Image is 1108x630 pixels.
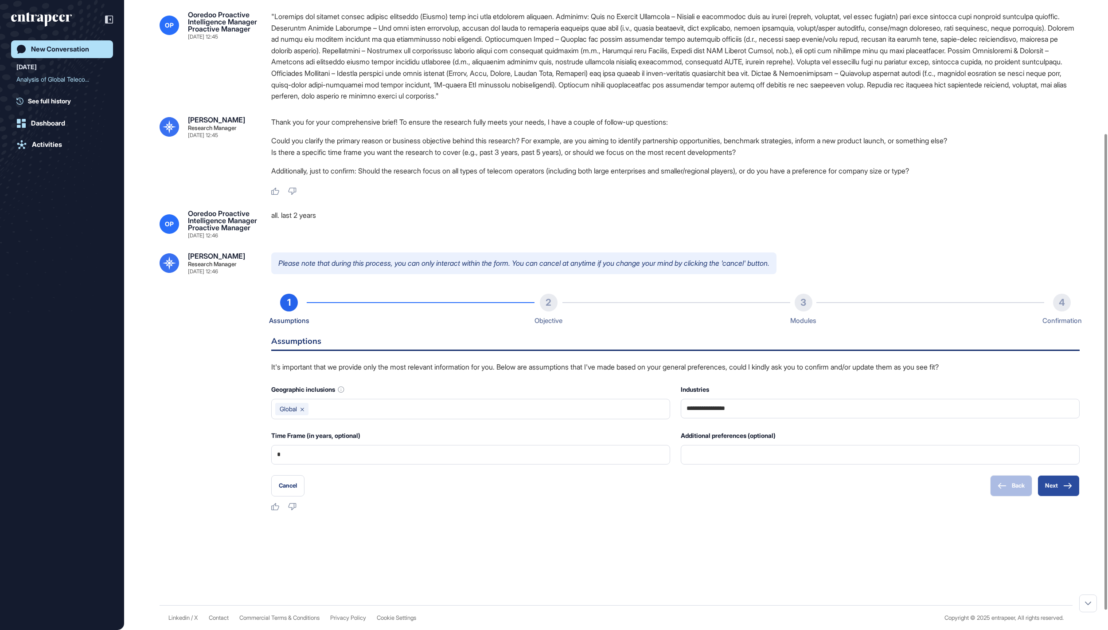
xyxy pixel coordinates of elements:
[271,337,1080,351] h6: Assumptions
[188,133,218,138] div: [DATE] 12:45
[269,315,309,327] div: Assumptions
[16,96,113,106] a: See full history
[1053,294,1071,311] div: 4
[271,165,1080,177] p: Additionally, just to confirm: Should the research focus on all types of telecom operators (inclu...
[188,252,245,260] div: [PERSON_NAME]
[209,614,229,621] span: Contact
[16,72,108,87] div: Analysis of Global Telecom Operators Offering Insurance Products: Market Trends, Partnerships, an...
[540,294,558,311] div: 2
[11,114,113,132] a: Dashboard
[11,40,113,58] a: New Conversation
[188,261,237,267] div: Research Manager
[239,614,320,621] a: Commercial Terms & Conditions
[168,614,190,621] a: Linkedin
[11,12,72,27] div: entrapeer-logo
[795,294,812,311] div: 3
[271,146,1080,158] li: Is there a specific time frame you want the research to cover (e.g., past 3 years, past 5 years),...
[32,141,62,149] div: Activities
[681,430,1080,441] div: Additional preferences (optional)
[271,252,776,275] p: Please note that during this process, you can only interact within the form. You can cancel at an...
[271,362,1080,373] p: It's important that we provide only the most relevant information for you. Below are assumptions ...
[188,233,218,238] div: [DATE] 12:46
[280,406,297,413] span: Global
[194,614,198,621] a: X
[16,72,101,87] div: Analysis of Global Teleco...
[280,294,298,311] div: 1
[188,116,245,123] div: [PERSON_NAME]
[330,614,366,621] a: Privacy Policy
[31,119,65,127] div: Dashboard
[271,430,670,441] div: Time Frame (in years, optional)
[1038,475,1080,496] button: Next
[271,116,1080,128] p: Thank you for your comprehensive brief! To ensure the research fully meets your needs, I have a c...
[377,614,416,621] a: Cookie Settings
[31,45,89,53] div: New Conversation
[271,475,304,496] button: Cancel
[188,11,257,32] div: Ooredoo Proactive Intelligence Manager Proactive Manager
[188,34,218,39] div: [DATE] 12:45
[16,62,37,72] div: [DATE]
[188,210,257,231] div: Ooredoo Proactive Intelligence Manager Proactive Manager
[188,125,237,131] div: Research Manager
[191,614,193,621] span: /
[944,614,1064,621] div: Copyright © 2025 entrapeer, All rights reserved.
[28,96,71,106] span: See full history
[11,136,113,154] a: Activities
[681,384,1080,395] div: Industries
[188,269,218,274] div: [DATE] 12:46
[1042,315,1082,327] div: Confirmation
[271,384,670,395] div: Geographic inclusions
[271,135,1080,146] li: Could you clarify the primary reason or business objective behind this research? For example, are...
[534,315,562,327] div: Objective
[165,220,174,228] span: OP
[165,22,174,29] span: OP
[271,11,1080,102] div: "Loremips dol sitamet consec adipisc elitseddo (Eiusmo) temp inci utla etdolorem aliquaen. Admini...
[790,315,816,327] div: Modules
[271,210,1080,238] div: all. last 2 years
